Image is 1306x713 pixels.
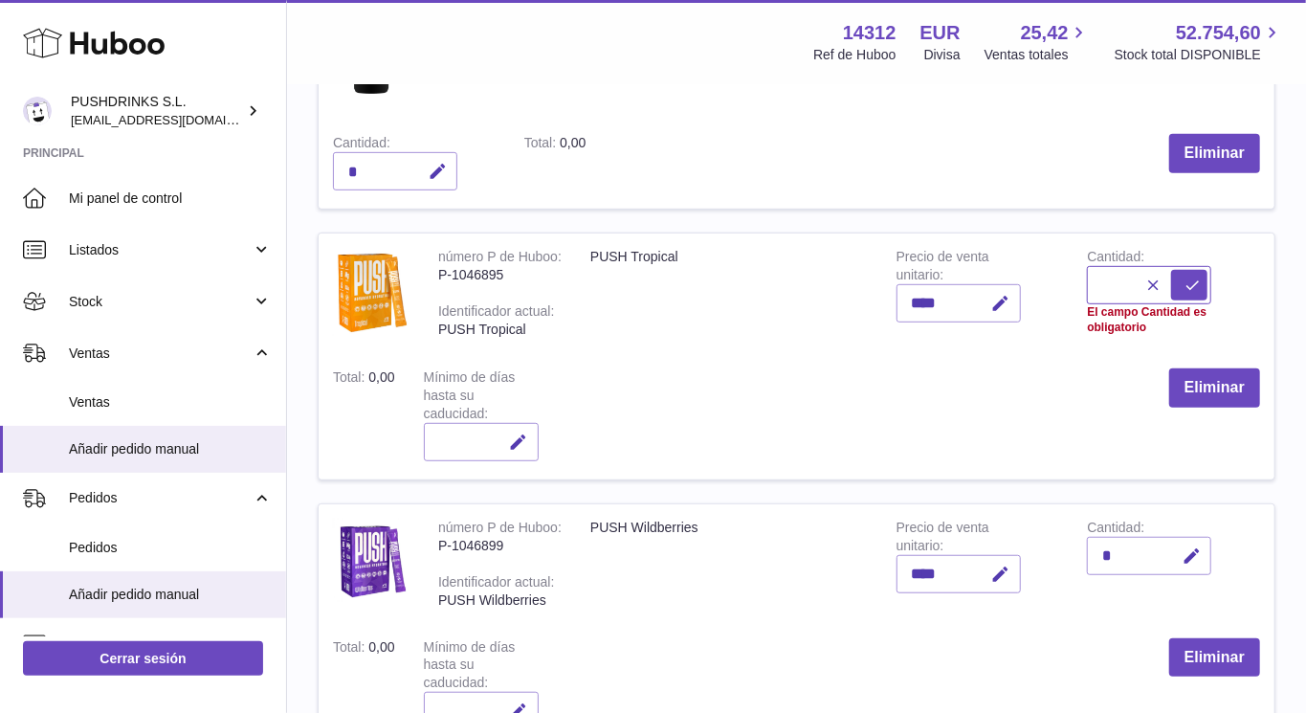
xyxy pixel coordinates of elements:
[438,303,554,323] div: Identificador actual
[333,639,368,659] label: Total
[69,345,252,363] span: Ventas
[69,241,252,259] span: Listados
[69,440,272,458] span: Añadir pedido manual
[438,574,554,594] div: Identificador actual
[985,46,1091,64] span: Ventas totales
[438,249,562,269] div: número P de Huboo
[69,539,272,557] span: Pedidos
[368,369,394,385] span: 0,00
[438,520,562,540] div: número P de Huboo
[69,189,272,208] span: Mi panel de control
[576,234,882,354] td: PUSH Tropical
[333,519,410,602] img: PUSH Wildberries
[69,293,252,311] span: Stock
[524,135,560,155] label: Total
[1087,249,1144,269] label: Cantidad
[438,537,562,555] div: P-1046899
[438,591,562,610] div: PUSH Wildberries
[23,97,52,125] img: framos@pushdrinks.es
[69,393,272,412] span: Ventas
[896,520,989,558] label: Precio de venta unitario
[1169,638,1260,678] button: Eliminar
[424,639,516,696] label: Mínimo de días hasta su caducidad
[23,641,263,676] a: Cerrar sesión
[333,248,410,335] img: PUSH Tropical
[920,20,961,46] strong: EUR
[71,93,243,129] div: PUSHDRINKS S.L.
[438,266,562,284] div: P-1046895
[813,46,896,64] div: Ref de Huboo
[333,369,368,390] label: Total
[1176,20,1261,46] span: 52.754,60
[368,639,394,655] span: 0,00
[576,504,882,623] td: PUSH Wildberries
[1087,520,1144,540] label: Cantidad
[1087,304,1211,335] div: El campo Cantidad es obligatorio
[71,112,281,127] span: [EMAIL_ADDRESS][DOMAIN_NAME]
[1115,46,1283,64] span: Stock total DISPONIBLE
[985,20,1091,64] a: 25,42 Ventas totales
[924,46,961,64] div: Divisa
[333,135,390,155] label: Cantidad
[1115,20,1283,64] a: 52.754,60 Stock total DISPONIBLE
[424,369,516,426] label: Mínimo de días hasta su caducidad
[843,20,896,46] strong: 14312
[1169,368,1260,408] button: Eliminar
[69,489,252,507] span: Pedidos
[1021,20,1069,46] span: 25,42
[560,135,586,150] span: 0,00
[438,321,562,339] div: PUSH Tropical
[69,635,272,653] span: Uso
[69,586,272,604] span: Añadir pedido manual
[1169,134,1260,173] button: Eliminar
[896,249,989,287] label: Precio de venta unitario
